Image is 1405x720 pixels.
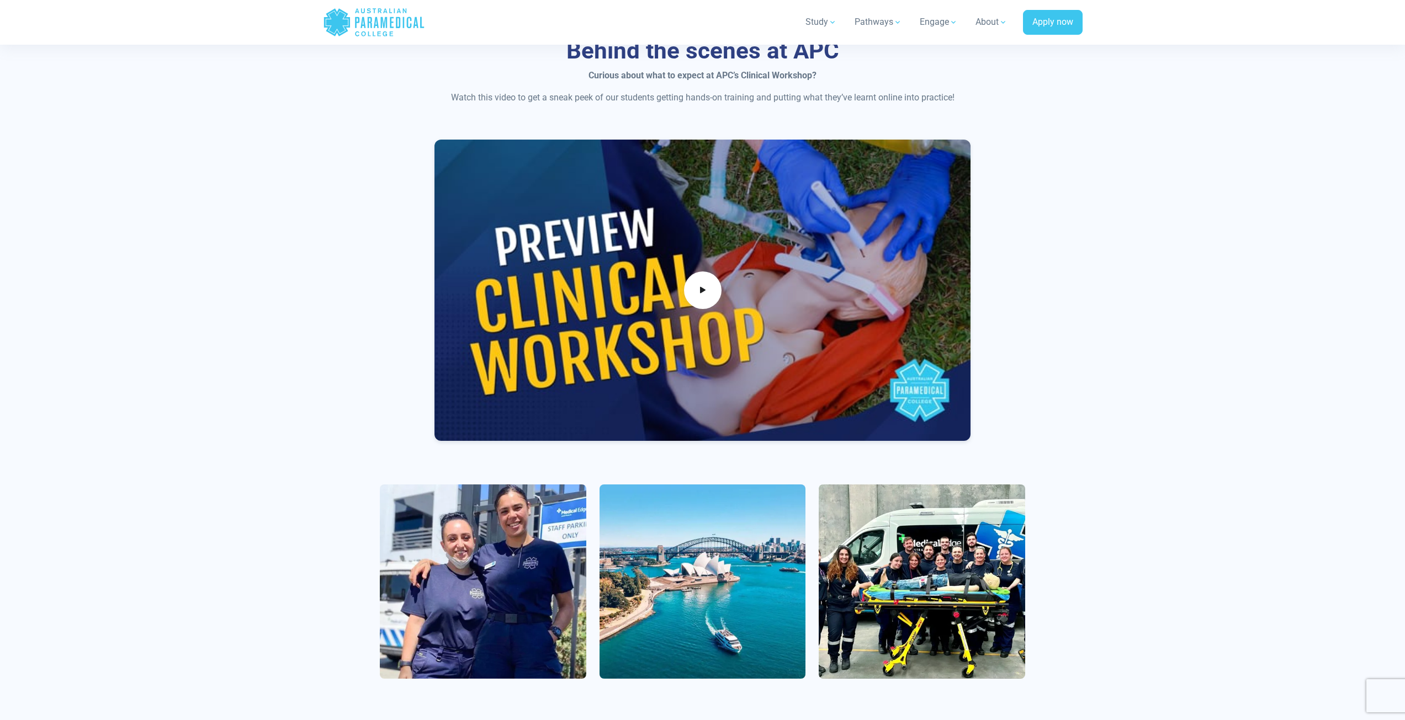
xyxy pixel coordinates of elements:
[799,7,844,38] a: Study
[380,91,1026,104] p: Watch this video to get a sneak peek of our students getting hands-on training and putting what t...
[380,37,1026,65] h3: Behind the scenes at APC
[848,7,909,38] a: Pathways
[588,70,817,81] strong: Curious about what to expect at APC’s Clinical Workshop?
[969,7,1014,38] a: About
[913,7,964,38] a: Engage
[1023,10,1083,35] a: Apply now
[323,4,425,40] a: Australian Paramedical College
